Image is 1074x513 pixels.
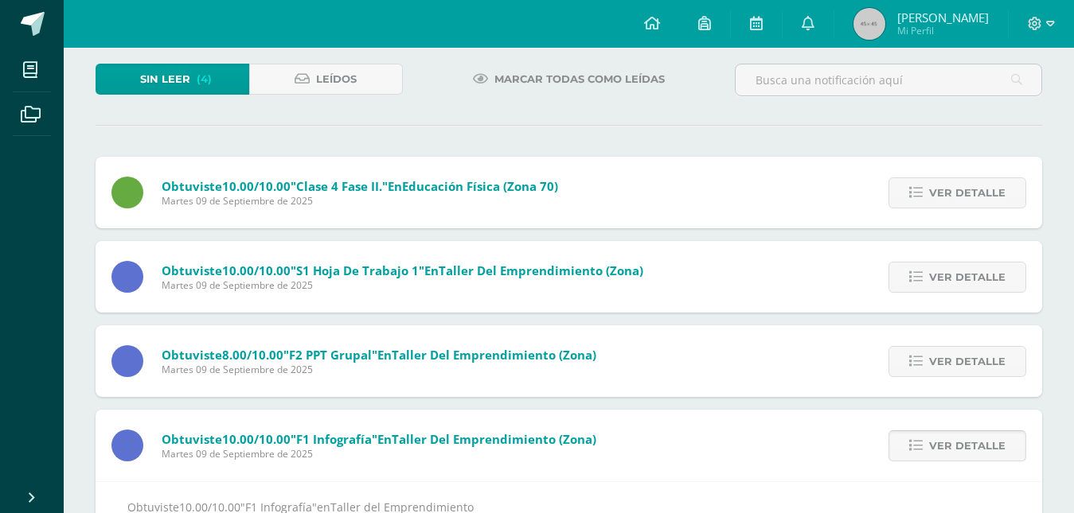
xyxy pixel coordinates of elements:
span: 8.00/10.00 [222,347,283,363]
span: [PERSON_NAME] [897,10,989,25]
span: Sin leer [140,64,190,94]
span: "S1 Hoja de trabajo 1" [291,262,424,278]
span: Leídos [316,64,357,94]
img: 45x45 [853,8,885,40]
span: Obtuviste en [162,431,596,447]
span: Obtuviste en [162,347,596,363]
span: Martes 09 de Septiembre de 2025 [162,363,596,376]
span: Martes 09 de Septiembre de 2025 [162,194,558,208]
span: Taller del Emprendimiento (Zona) [439,262,643,278]
span: Ver detalle [929,178,1006,208]
span: Obtuviste en [162,178,558,194]
span: (4) [197,64,212,94]
span: Martes 09 de Septiembre de 2025 [162,447,596,461]
a: Marcar todas como leídas [453,64,685,95]
span: "Clase 4 Fase II." [291,178,388,194]
span: Taller del Emprendimiento (Zona) [392,431,596,447]
span: Mi Perfil [897,24,989,37]
span: Ver detalle [929,347,1006,376]
span: Marcar todas como leídas [494,64,665,94]
span: 10.00/10.00 [222,178,291,194]
span: 10.00/10.00 [222,431,291,447]
span: Ver detalle [929,262,1006,292]
a: Sin leer(4) [96,64,249,95]
input: Busca una notificación aquí [736,64,1041,95]
span: Educación Física (Zona 70) [402,178,558,194]
a: Leídos [249,64,403,95]
span: Obtuviste en [162,262,643,278]
span: "F2 PPT Grupal" [283,347,377,363]
span: Martes 09 de Septiembre de 2025 [162,278,643,292]
span: "F1 Infografía" [291,431,377,447]
span: 10.00/10.00 [222,262,291,278]
span: Taller del Emprendimiento (Zona) [392,347,596,363]
span: Ver detalle [929,431,1006,461]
